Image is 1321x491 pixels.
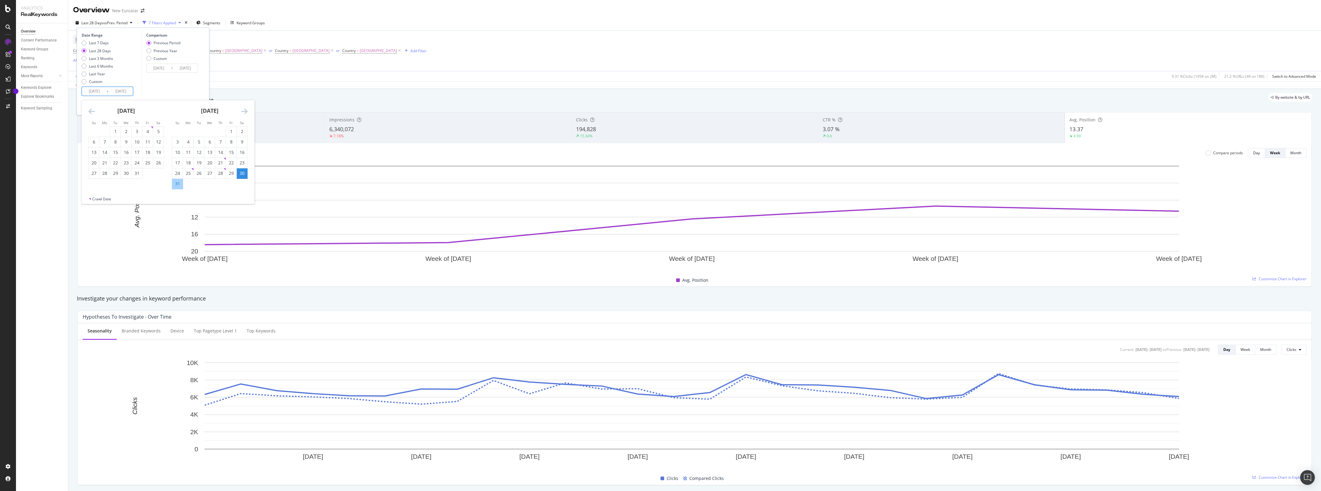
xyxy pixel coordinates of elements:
[143,149,153,155] div: 18
[88,158,99,168] td: Choose Sunday, July 20, 2025 as your check-in date. It’s available.
[73,57,81,63] button: AND
[99,168,110,179] td: Choose Monday, July 28, 2025 as your check-in date. It’s available.
[1241,347,1250,352] div: Week
[237,160,247,166] div: 23
[21,46,48,53] div: Keyword Groups
[190,394,198,401] text: 6K
[844,453,864,460] text: [DATE]
[76,37,87,42] span: Device
[156,120,160,125] small: Sa
[131,158,142,168] td: Choose Thursday, July 24, 2025 as your check-in date. It’s available.
[121,170,131,176] div: 30
[1248,148,1265,158] button: Day
[131,137,142,147] td: Choose Thursday, July 10, 2025 as your check-in date. It’s available.
[121,147,131,158] td: Choose Wednesday, July 16, 2025 as your check-in date. It’s available.
[580,133,593,139] div: 15.34%
[1270,71,1316,81] button: Switch to Advanced Mode
[153,160,164,166] div: 26
[153,126,164,137] td: Choose Saturday, July 5, 2025 as your check-in date. It’s available.
[110,128,121,135] div: 1
[122,328,161,334] div: Branded Keywords
[1213,150,1243,155] div: Compare periods
[237,137,247,147] td: Choose Saturday, August 9, 2025 as your check-in date. It’s available.
[143,128,153,135] div: 4
[172,139,183,145] div: 3
[110,137,121,147] td: Choose Tuesday, July 8, 2025 as your check-in date. It’s available.
[131,168,142,179] td: Choose Thursday, July 31, 2025 as your check-in date. It’s available.
[289,48,292,53] span: =
[132,149,142,155] div: 17
[215,170,226,176] div: 28
[669,255,715,262] text: Week of [DATE]
[110,160,121,166] div: 22
[183,168,194,179] td: Choose Monday, August 25, 2025 as your check-in date. It’s available.
[519,453,539,460] text: [DATE]
[131,126,142,137] td: Choose Thursday, July 3, 2025 as your check-in date. It’s available.
[912,255,958,262] text: Week of [DATE]
[229,120,233,125] small: Fr
[100,149,110,155] div: 14
[172,179,183,189] td: Selected. Sunday, August 31, 2025
[226,168,237,179] td: Choose Friday, August 29, 2025 as your check-in date. It’s available.
[1270,150,1280,155] div: Week
[183,170,194,176] div: 25
[237,128,247,135] div: 2
[628,453,648,460] text: [DATE]
[82,100,254,196] div: Calendar
[183,149,194,155] div: 11
[215,160,226,166] div: 21
[1265,148,1285,158] button: Week
[1060,453,1081,460] text: [DATE]
[194,328,237,334] div: Top pagetype Level 1
[21,105,64,112] a: Keyword Sampling
[205,170,215,176] div: 27
[576,117,588,123] span: Clicks
[132,160,142,166] div: 24
[123,120,128,125] small: We
[237,20,265,26] div: Keyword Groups
[226,137,237,147] td: Choose Friday, August 8, 2025 as your check-in date. It’s available.
[147,64,171,73] input: Start Date
[110,170,121,176] div: 29
[1156,255,1202,262] text: Week of [DATE]
[241,108,248,115] div: Move forward to switch to the next month.
[215,137,226,147] td: Choose Thursday, August 7, 2025 as your check-in date. It’s available.
[183,147,194,158] td: Choose Monday, August 11, 2025 as your check-in date. It’s available.
[110,126,121,137] td: Choose Tuesday, July 1, 2025 as your check-in date. It’s available.
[117,107,135,114] strong: [DATE]
[154,56,167,61] div: Custom
[237,149,247,155] div: 16
[89,48,111,53] div: Last 28 Days
[172,170,183,176] div: 24
[194,139,204,145] div: 5
[204,158,215,168] td: Choose Wednesday, August 20, 2025 as your check-in date. It’s available.
[21,37,57,44] div: Content Performance
[194,149,204,155] div: 12
[13,88,18,94] div: Tooltip anchor
[146,56,180,61] div: Custom
[121,139,131,145] div: 9
[1272,74,1316,79] div: Switch to Advanced Mode
[81,20,103,26] span: Last 28 Days
[135,120,139,125] small: Th
[88,328,112,334] div: Seasonality
[73,58,81,63] div: AND
[226,149,237,155] div: 15
[92,196,111,202] div: Crawl Date
[110,147,121,158] td: Choose Tuesday, July 15, 2025 as your check-in date. It’s available.
[21,105,52,112] div: Keyword Sampling
[269,48,272,53] div: or
[121,160,131,166] div: 23
[226,160,237,166] div: 22
[1224,74,1264,79] div: 21.2 % URLs ( 4K on 18K )
[132,128,142,135] div: 3
[1259,475,1307,480] span: Customize Chart in Explorer
[203,20,220,26] span: Segments
[21,93,64,100] a: Explorer Bookmarks
[83,163,1301,269] svg: A chart.
[21,37,64,44] a: Content Performance
[21,73,57,79] a: More Reports
[153,158,164,168] td: Choose Saturday, July 26, 2025 as your check-in date. It’s available.
[329,117,355,123] span: Impressions
[131,147,142,158] td: Choose Thursday, July 17, 2025 as your check-in date. It’s available.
